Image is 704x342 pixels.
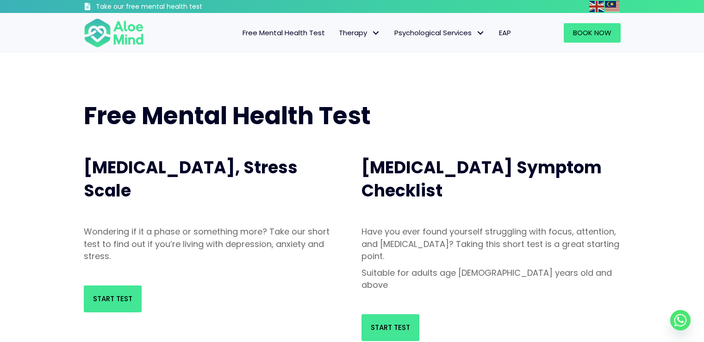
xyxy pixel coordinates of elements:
[492,23,518,43] a: EAP
[236,23,332,43] a: Free Mental Health Test
[84,99,371,133] span: Free Mental Health Test
[361,267,621,291] p: Suitable for adults age [DEMOGRAPHIC_DATA] years old and above
[361,314,419,341] a: Start Test
[573,28,611,38] span: Book Now
[499,28,511,38] span: EAP
[84,285,142,312] a: Start Test
[84,18,144,48] img: Aloe mind Logo
[332,23,387,43] a: TherapyTherapy: submenu
[361,156,602,203] span: [MEDICAL_DATA] Symptom Checklist
[84,2,252,13] a: Take our free mental health test
[369,26,383,40] span: Therapy: submenu
[339,28,380,38] span: Therapy
[589,1,604,12] img: en
[589,1,605,12] a: English
[474,26,487,40] span: Psychological Services: submenu
[394,28,485,38] span: Psychological Services
[96,2,252,12] h3: Take our free mental health test
[84,156,298,203] span: [MEDICAL_DATA], Stress Scale
[84,226,343,262] p: Wondering if it a phase or something more? Take our short test to find out if you’re living with ...
[670,310,691,330] a: Whatsapp
[387,23,492,43] a: Psychological ServicesPsychological Services: submenu
[605,1,620,12] img: ms
[93,294,132,304] span: Start Test
[564,23,621,43] a: Book Now
[371,323,410,332] span: Start Test
[243,28,325,38] span: Free Mental Health Test
[605,1,621,12] a: Malay
[361,226,621,262] p: Have you ever found yourself struggling with focus, attention, and [MEDICAL_DATA]? Taking this sh...
[156,23,518,43] nav: Menu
